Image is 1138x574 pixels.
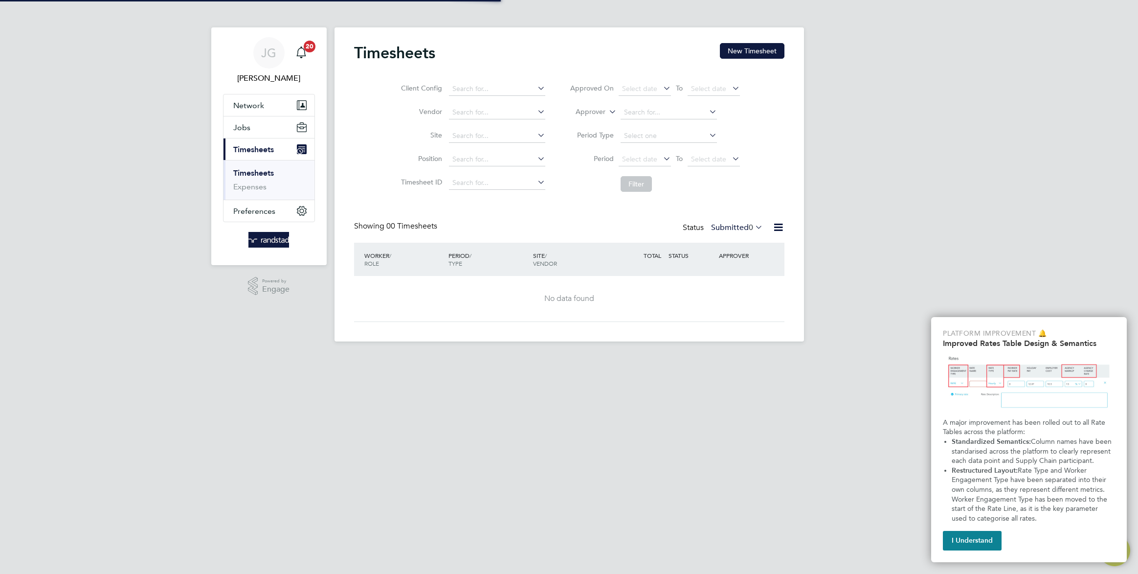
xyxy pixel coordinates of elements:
p: Platform Improvement 🔔 [943,329,1115,339]
div: SITE [531,247,615,272]
label: Client Config [398,84,442,92]
span: / [545,252,547,259]
span: Engage [262,285,290,294]
button: I Understand [943,531,1002,551]
input: Search for... [449,106,545,119]
a: Expenses [233,182,267,191]
div: Status [683,221,765,235]
label: Timesheet ID [398,178,442,186]
span: Column names have been standarised across the platform to clearly represent each data point and S... [952,437,1114,465]
span: TYPE [448,259,462,267]
label: Vendor [398,107,442,116]
button: New Timesheet [720,43,784,59]
label: Site [398,131,442,139]
span: Select date [622,84,657,93]
img: Updated Rates Table Design & Semantics [943,352,1115,414]
div: Showing [354,221,439,231]
a: Timesheets [233,168,274,178]
div: No data found [364,294,775,304]
span: / [389,252,391,259]
span: Jobs [233,123,250,132]
strong: Standardized Semantics: [952,437,1031,446]
a: Go to home page [223,232,315,248]
div: APPROVER [716,247,767,264]
span: Select date [622,155,657,163]
span: VENDOR [533,259,557,267]
span: Jack Gregory [223,72,315,84]
span: Powered by [262,277,290,285]
input: Search for... [449,82,545,96]
span: / [469,252,471,259]
label: Position [398,154,442,163]
label: Approved On [570,84,614,92]
span: To [673,82,686,94]
input: Search for... [621,106,717,119]
span: To [673,152,686,165]
input: Search for... [449,129,545,143]
img: randstad-logo-retina.png [248,232,289,248]
p: A major improvement has been rolled out to all Rate Tables across the platform: [943,418,1115,437]
nav: Main navigation [211,27,327,265]
strong: Restructured Layout: [952,466,1018,475]
label: Approver [561,107,605,117]
label: Submitted [711,223,763,232]
span: Timesheets [233,145,274,154]
input: Search for... [449,176,545,190]
label: Period [570,154,614,163]
div: STATUS [666,247,717,264]
span: Network [233,101,264,110]
h2: Timesheets [354,43,435,63]
span: 20 [304,41,315,52]
span: Select date [691,155,726,163]
span: JG [261,46,276,59]
input: Select one [621,129,717,143]
div: WORKER [362,247,446,272]
a: Go to account details [223,37,315,84]
span: Select date [691,84,726,93]
span: 00 Timesheets [386,221,437,231]
label: Period Type [570,131,614,139]
span: Rate Type and Worker Engagement Type have been separated into their own columns, as they represen... [952,466,1109,523]
input: Search for... [449,153,545,166]
span: TOTAL [644,252,661,259]
span: 0 [749,223,753,232]
button: Filter [621,176,652,192]
div: PERIOD [446,247,531,272]
h2: Improved Rates Table Design & Semantics [943,339,1115,348]
div: Improved Rate Table Semantics [931,317,1127,562]
span: Preferences [233,207,275,216]
span: ROLE [364,259,379,267]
